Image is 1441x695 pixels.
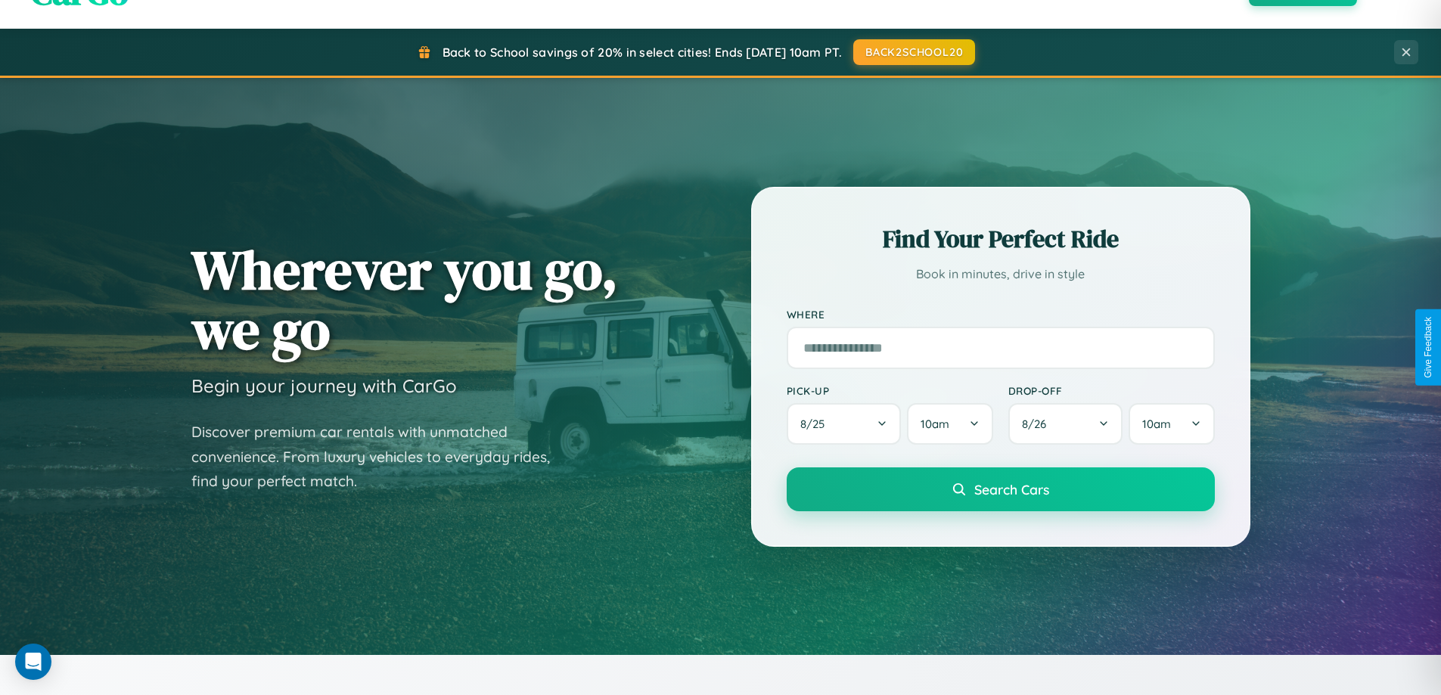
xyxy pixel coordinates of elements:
div: Open Intercom Messenger [15,644,51,680]
button: 8/25 [787,403,902,445]
div: Give Feedback [1423,317,1433,378]
span: 10am [921,417,949,431]
h1: Wherever you go, we go [191,240,618,359]
label: Drop-off [1008,384,1215,397]
p: Discover premium car rentals with unmatched convenience. From luxury vehicles to everyday rides, ... [191,420,570,494]
span: 10am [1142,417,1171,431]
span: Search Cars [974,481,1049,498]
span: 8 / 25 [800,417,832,431]
label: Where [787,308,1215,321]
button: Search Cars [787,467,1215,511]
button: 10am [907,403,992,445]
button: BACK2SCHOOL20 [853,39,975,65]
p: Book in minutes, drive in style [787,263,1215,285]
h3: Begin your journey with CarGo [191,374,457,397]
h2: Find Your Perfect Ride [787,222,1215,256]
button: 10am [1129,403,1214,445]
label: Pick-up [787,384,993,397]
button: 8/26 [1008,403,1123,445]
span: Back to School savings of 20% in select cities! Ends [DATE] 10am PT. [443,45,842,60]
span: 8 / 26 [1022,417,1054,431]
